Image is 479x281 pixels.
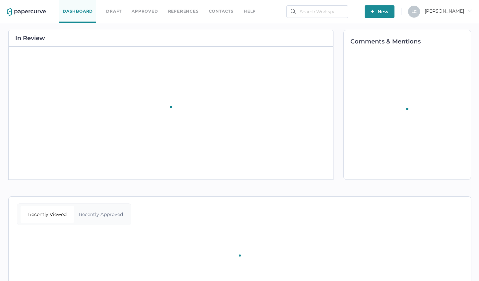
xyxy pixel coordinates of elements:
div: animation [394,100,421,130]
a: Contacts [209,8,234,15]
div: Recently Approved [74,206,128,223]
a: Draft [106,8,122,15]
span: New [371,5,389,18]
input: Search Workspace [286,5,348,18]
span: L C [411,9,417,14]
div: animation [157,98,185,128]
h2: In Review [15,35,45,41]
h2: Comments & Mentions [350,38,471,44]
div: help [244,8,256,15]
img: papercurve-logo-colour.7244d18c.svg [7,8,46,16]
a: Approved [132,8,158,15]
img: search.bf03fe8b.svg [291,9,296,14]
a: References [168,8,199,15]
div: Recently Viewed [21,206,74,223]
div: animation [226,246,254,277]
span: [PERSON_NAME] [425,8,472,14]
button: New [365,5,394,18]
img: plus-white.e19ec114.svg [371,10,374,13]
i: arrow_right [467,8,472,13]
